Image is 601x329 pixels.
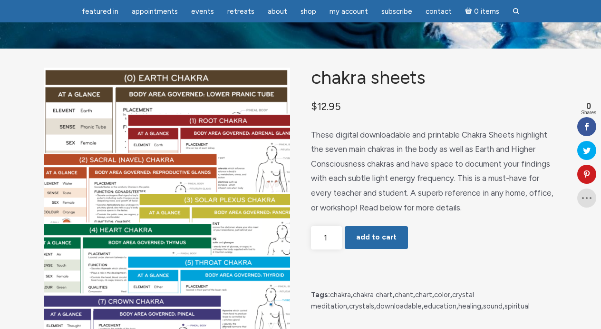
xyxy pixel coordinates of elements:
[311,289,557,312] span: Tags: , , , , , , , , , , ,
[424,302,456,310] a: education
[311,100,317,112] span: $
[311,100,341,112] bdi: 12.95
[376,2,418,21] a: Subscribe
[395,290,413,299] a: chant
[311,266,557,274] iframe: PayPal Message 1
[381,7,412,16] span: Subscribe
[434,290,450,299] a: color
[324,2,374,21] a: My Account
[311,226,342,249] input: Product quantity
[376,302,422,310] a: downloadable
[300,7,316,16] span: Shop
[227,7,254,16] span: Retreats
[345,226,408,249] button: Add to cart
[311,128,557,215] p: These digital downloadable and printable Chakra Sheets highlight the seven main chakras in the bo...
[330,7,368,16] span: My Account
[415,290,432,299] a: chart
[459,1,505,21] a: Cart0 items
[82,7,118,16] span: featured in
[330,290,351,299] a: chakra
[185,2,220,21] a: Events
[132,7,178,16] span: Appointments
[504,302,530,310] a: spiritual
[483,302,503,310] a: sound
[581,110,596,115] span: Shares
[349,302,374,310] a: crystals
[311,68,557,88] h1: Chakra Sheets
[76,2,124,21] a: featured in
[262,2,293,21] a: About
[295,2,322,21] a: Shop
[474,8,499,15] span: 0 items
[268,7,287,16] span: About
[420,2,457,21] a: Contact
[191,7,214,16] span: Events
[353,290,393,299] a: chakra chart
[458,302,481,310] a: healing
[581,102,596,110] span: 0
[222,2,260,21] a: Retreats
[426,7,452,16] span: Contact
[126,2,184,21] a: Appointments
[465,7,474,16] i: Cart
